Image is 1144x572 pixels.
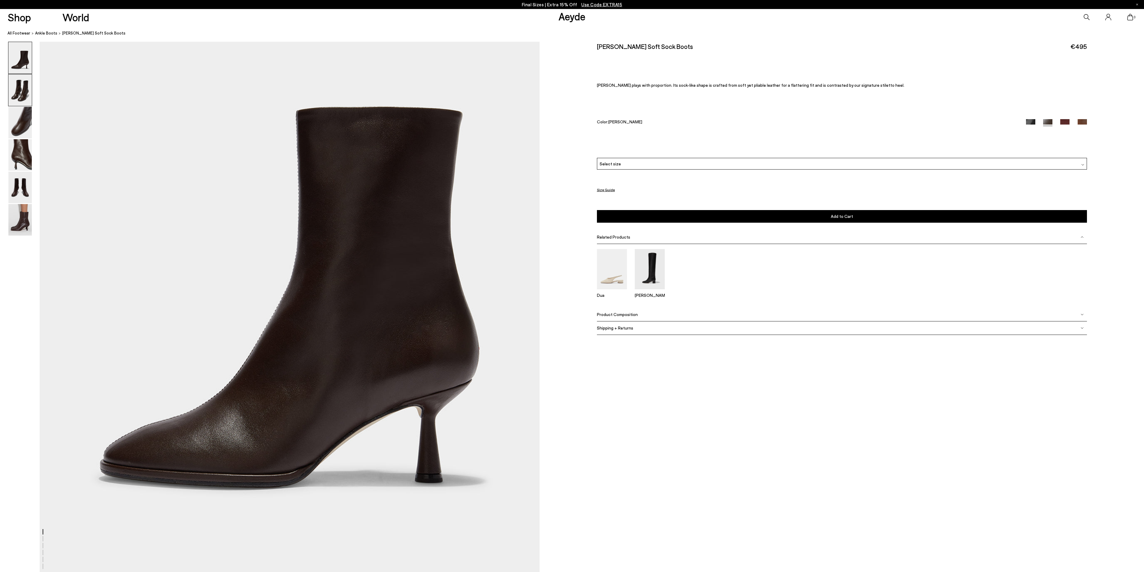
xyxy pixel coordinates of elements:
[8,107,32,138] img: Dorothy Soft Sock Boots - Image 3
[600,160,621,167] span: Select size
[8,74,32,106] img: Dorothy Soft Sock Boots - Image 2
[8,204,32,236] img: Dorothy Soft Sock Boots - Image 6
[597,119,1010,126] div: Color:
[1081,163,1084,166] img: svg%3E
[597,185,615,194] button: Size Guide
[635,285,665,298] a: Willa Leather Over-Knee Boots [PERSON_NAME]
[1081,313,1084,316] img: svg%3E
[35,30,57,36] a: Ankle Boots
[597,234,630,239] span: Related Products
[597,285,627,298] a: Dua Slingback Flats Dua
[558,10,586,23] a: Aeyde
[8,25,1144,42] nav: breadcrumb
[581,2,622,7] span: Navigate to /collections/ss25-final-sizes
[62,12,89,23] a: World
[8,12,31,23] a: Shop
[1081,236,1084,239] img: svg%3E
[597,293,627,298] p: Dua
[1133,16,1136,19] span: 0
[597,249,627,289] img: Dua Slingback Flats
[597,210,1087,223] button: Add to Cart
[635,249,665,289] img: Willa Leather Over-Knee Boots
[1070,42,1087,51] span: €495
[831,214,853,219] span: Add to Cart
[1081,327,1084,330] img: svg%3E
[1127,14,1133,20] a: 0
[608,119,642,124] span: [PERSON_NAME]
[8,30,30,36] a: All Footwear
[597,312,638,317] span: Product Composition
[8,42,32,74] img: Dorothy Soft Sock Boots - Image 1
[8,172,32,203] img: Dorothy Soft Sock Boots - Image 5
[35,31,57,35] span: Ankle Boots
[597,83,1087,88] p: [PERSON_NAME] plays with proportion. Its sock-like shape is crafted from soft yet pliable leather...
[635,293,665,298] p: [PERSON_NAME]
[8,139,32,171] img: Dorothy Soft Sock Boots - Image 4
[597,42,693,51] h2: [PERSON_NAME] Soft Sock Boots
[597,325,633,330] span: Shipping + Returns
[62,30,126,36] span: [PERSON_NAME] Soft Sock Boots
